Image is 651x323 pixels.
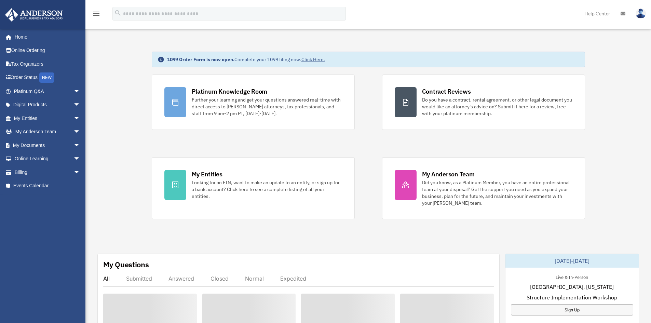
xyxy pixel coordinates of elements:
a: Events Calendar [5,179,91,193]
div: Contract Reviews [422,87,471,96]
div: Complete your 1099 filing now. [167,56,325,63]
div: Closed [211,275,229,282]
div: [DATE]-[DATE] [505,254,639,268]
span: arrow_drop_down [73,111,87,125]
a: Contract Reviews Do you have a contract, rental agreement, or other legal document you would like... [382,75,585,130]
a: Click Here. [301,56,325,63]
a: Tax Organizers [5,57,91,71]
span: arrow_drop_down [73,84,87,98]
strong: 1099 Order Form is now open. [167,56,234,63]
img: User Pic [636,9,646,18]
div: Platinum Knowledge Room [192,87,268,96]
a: Digital Productsarrow_drop_down [5,98,91,112]
div: Answered [168,275,194,282]
span: arrow_drop_down [73,98,87,112]
div: My Questions [103,259,149,270]
i: search [114,9,122,17]
div: Did you know, as a Platinum Member, you have an entire professional team at your disposal? Get th... [422,179,572,206]
a: Sign Up [511,304,633,315]
div: Further your learning and get your questions answered real-time with direct access to [PERSON_NAM... [192,96,342,117]
a: My Entities Looking for an EIN, want to make an update to an entity, or sign up for a bank accoun... [152,157,355,219]
div: My Anderson Team [422,170,475,178]
a: Online Learningarrow_drop_down [5,152,91,166]
a: Order StatusNEW [5,71,91,85]
div: Live & In-Person [550,273,594,280]
a: My Documentsarrow_drop_down [5,138,91,152]
span: arrow_drop_down [73,138,87,152]
span: [GEOGRAPHIC_DATA], [US_STATE] [530,283,614,291]
span: arrow_drop_down [73,165,87,179]
div: Expedited [280,275,306,282]
span: arrow_drop_down [73,152,87,166]
div: All [103,275,110,282]
div: NEW [39,72,54,83]
span: arrow_drop_down [73,125,87,139]
a: menu [92,12,100,18]
a: Billingarrow_drop_down [5,165,91,179]
a: Platinum Knowledge Room Further your learning and get your questions answered real-time with dire... [152,75,355,130]
div: Do you have a contract, rental agreement, or other legal document you would like an attorney's ad... [422,96,572,117]
img: Anderson Advisors Platinum Portal [3,8,65,22]
div: Submitted [126,275,152,282]
i: menu [92,10,100,18]
div: Looking for an EIN, want to make an update to an entity, or sign up for a bank account? Click her... [192,179,342,200]
a: My Anderson Team Did you know, as a Platinum Member, you have an entire professional team at your... [382,157,585,219]
a: Platinum Q&Aarrow_drop_down [5,84,91,98]
a: My Entitiesarrow_drop_down [5,111,91,125]
a: My Anderson Teamarrow_drop_down [5,125,91,139]
div: My Entities [192,170,222,178]
div: Normal [245,275,264,282]
a: Online Ordering [5,44,91,57]
a: Home [5,30,87,44]
span: Structure Implementation Workshop [527,293,617,301]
